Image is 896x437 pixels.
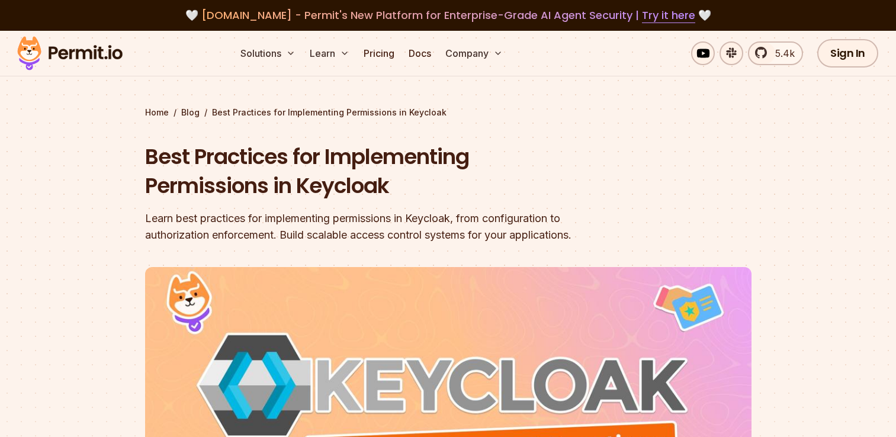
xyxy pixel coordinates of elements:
[404,41,436,65] a: Docs
[642,8,695,23] a: Try it here
[145,107,169,118] a: Home
[441,41,508,65] button: Company
[359,41,399,65] a: Pricing
[145,210,600,243] div: Learn best practices for implementing permissions in Keycloak, from configuration to authorizatio...
[236,41,300,65] button: Solutions
[28,7,868,24] div: 🤍 🤍
[748,41,803,65] a: 5.4k
[305,41,354,65] button: Learn
[145,142,600,201] h1: Best Practices for Implementing Permissions in Keycloak
[145,107,752,118] div: / /
[181,107,200,118] a: Blog
[201,8,695,23] span: [DOMAIN_NAME] - Permit's New Platform for Enterprise-Grade AI Agent Security |
[817,39,878,68] a: Sign In
[12,33,128,73] img: Permit logo
[768,46,795,60] span: 5.4k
